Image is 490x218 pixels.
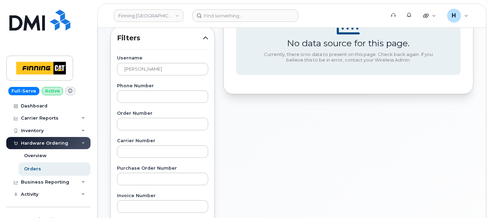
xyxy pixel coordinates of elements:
label: Invoice Number [117,194,208,198]
div: Quicklinks [418,9,441,23]
label: Purchase Order Number [117,166,208,171]
div: Currently, there is no data to present on this page. Check back again. If you believe this to be ... [262,52,436,63]
label: Phone Number [117,84,208,88]
label: Order Number [117,111,208,116]
label: Username [117,56,208,60]
div: No data source for this page. [287,38,410,48]
label: Carrier Number [117,139,208,143]
a: Finning Canada [114,9,184,22]
span: H [452,11,456,20]
span: Filters [117,33,203,43]
div: hakaur@dminc.com [442,9,473,23]
input: Find something... [193,9,298,22]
